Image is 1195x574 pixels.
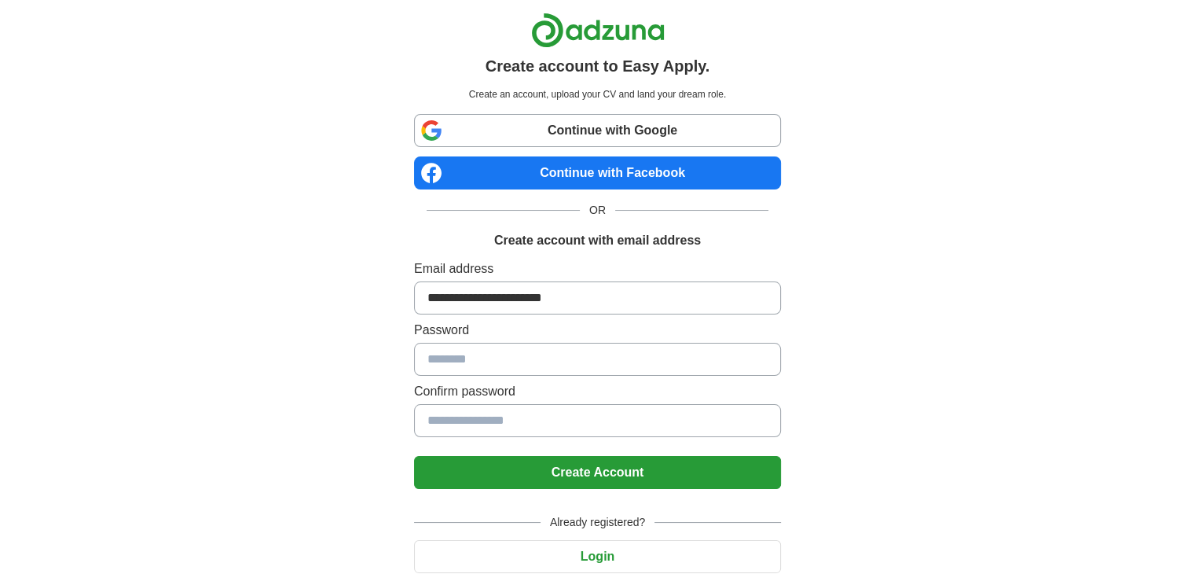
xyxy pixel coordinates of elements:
a: Continue with Google [414,114,781,147]
label: Confirm password [414,382,781,401]
a: Continue with Facebook [414,156,781,189]
p: Create an account, upload your CV and land your dream role. [417,87,778,101]
a: Login [414,550,781,563]
button: Create Account [414,456,781,489]
span: OR [580,202,615,219]
label: Email address [414,259,781,278]
button: Login [414,540,781,573]
label: Password [414,321,781,340]
img: Adzuna logo [531,13,665,48]
h1: Create account to Easy Apply. [486,54,710,78]
h1: Create account with email address [494,231,701,250]
span: Already registered? [541,514,654,531]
